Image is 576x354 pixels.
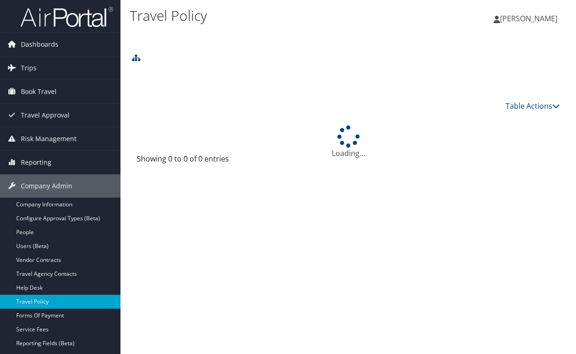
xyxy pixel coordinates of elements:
span: Book Travel [21,80,57,103]
a: Table Actions [506,101,560,111]
span: Travel Approval [21,104,70,127]
h1: Travel Policy [130,6,421,25]
img: airportal-logo.png [20,6,113,28]
a: [PERSON_NAME] [494,5,567,32]
span: Reporting [21,151,51,174]
span: Company Admin [21,174,72,198]
div: Showing 0 to 0 of 0 entries [137,153,232,169]
span: Trips [21,56,37,80]
span: Risk Management [21,127,76,150]
span: Dashboards [21,33,58,56]
span: [PERSON_NAME] [500,13,557,24]
div: Loading... [130,125,567,159]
